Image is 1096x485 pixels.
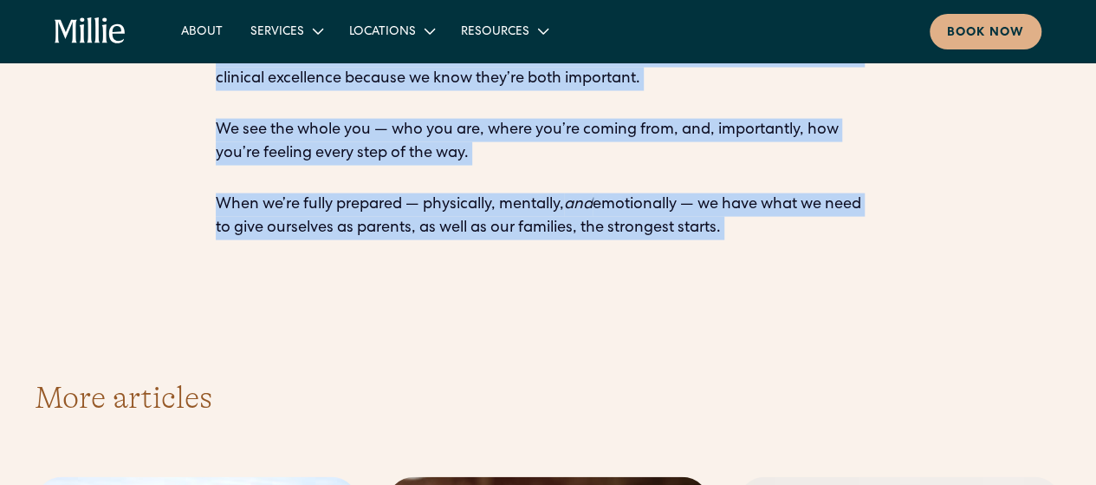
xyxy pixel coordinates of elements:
[461,23,529,42] div: Resources
[447,16,561,45] div: Resources
[216,268,881,292] p: ‍
[349,23,416,42] div: Locations
[35,375,1061,422] h2: More articles
[250,23,304,42] div: Services
[930,14,1041,49] a: Book now
[167,16,237,45] a: About
[55,17,126,45] a: home
[216,119,881,166] p: We see the whole you — who you are, where you’re coming from, and, importantly, how you’re feelin...
[947,24,1024,43] div: Book now
[237,16,335,45] div: Services
[216,193,881,240] p: When we’re fully prepared — physically, mentally, emotionally — we have what we need to give ours...
[335,16,447,45] div: Locations
[564,197,593,213] em: and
